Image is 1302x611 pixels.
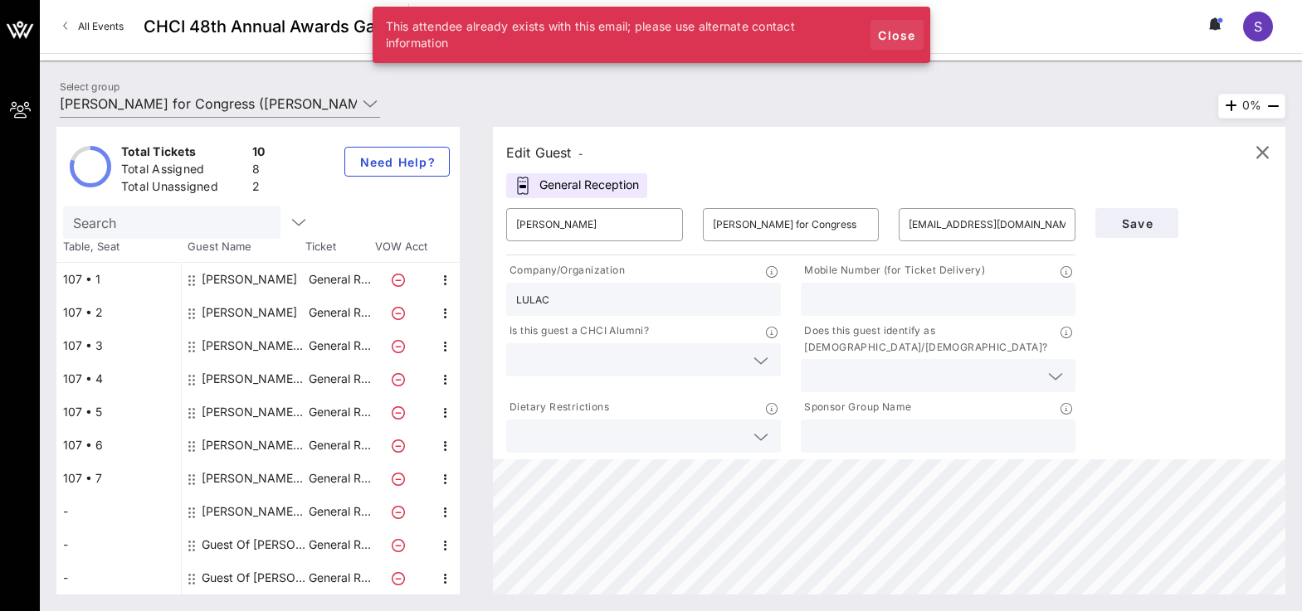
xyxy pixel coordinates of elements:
p: General R… [306,561,373,594]
div: Lilian Sanchez [202,296,297,329]
p: Does this guest identify as [DEMOGRAPHIC_DATA]/[DEMOGRAPHIC_DATA]? [801,322,1061,356]
div: General Reception [506,173,647,198]
span: CHCI 48th Annual Awards Gala [144,14,388,39]
div: Allison Zayas Jeffries for Congress [202,395,306,429]
div: 107 • 7 [56,462,181,495]
p: Sponsor Group Name [801,399,911,416]
button: Close [870,20,924,50]
div: Total Tickets [121,143,246,164]
div: - [56,528,181,561]
p: General R… [306,429,373,462]
div: Total Unassigned [121,178,246,199]
label: Select group [60,80,119,93]
div: - [56,495,181,528]
div: María R. González Jeffries for Congress [202,329,306,362]
div: 107 • 4 [56,362,181,395]
p: Company/Organization [506,262,625,279]
span: Table, Seat [56,239,181,255]
span: Close [877,28,917,42]
p: General R… [306,329,373,362]
span: Need Help? [358,155,436,169]
div: S [1243,12,1273,41]
span: Save [1109,216,1165,230]
span: Guest Name [181,239,305,255]
div: Edit Guest [506,141,583,164]
p: Dietary Restrictions [506,399,609,416]
div: 107 • 2 [56,296,181,329]
div: 107 • 3 [56,329,181,362]
div: Guest Of Jeffries for Congress [202,561,306,594]
div: - [56,561,181,594]
div: 107 • 1 [56,263,181,296]
span: - [578,148,583,160]
div: Andrea Zayas Jeffries for Congress [202,462,306,495]
div: 0% [1218,94,1285,119]
span: S [1254,18,1262,35]
input: Email* [909,211,1065,238]
div: Total Assigned [121,161,246,182]
div: 107 • 5 [56,395,181,429]
p: General R… [306,263,373,296]
p: General R… [306,296,373,329]
div: Xochitl Oseguera Jeffries for Congress [202,362,306,395]
div: Vanessa CARDENAS [202,263,297,296]
p: General R… [306,362,373,395]
input: Last Name* [713,211,870,238]
p: Mobile Number (for Ticket Delivery) [801,262,985,279]
div: 10 [252,143,266,164]
div: 2 [252,178,266,199]
div: Javier Gamboa Jeffries for Congress [202,429,306,462]
button: Save [1095,208,1178,238]
a: All Events [53,13,134,40]
p: General R… [306,495,373,528]
div: Guest Of Jeffries for Congress [202,528,306,561]
span: VOW Acct [372,239,430,255]
button: Need Help? [344,147,450,177]
span: This attendee already exists with this email; please use alternate contact information [386,19,796,50]
div: Angelica Razo Jeffries for Congress [202,495,306,528]
p: General R… [306,395,373,429]
input: First Name* [516,211,673,238]
div: 107 • 6 [56,429,181,462]
p: General R… [306,462,373,495]
span: Ticket [305,239,372,255]
p: Is this guest a CHCI Alumni? [506,322,649,340]
span: All Events [78,20,124,32]
div: 8 [252,161,266,182]
p: General R… [306,528,373,561]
